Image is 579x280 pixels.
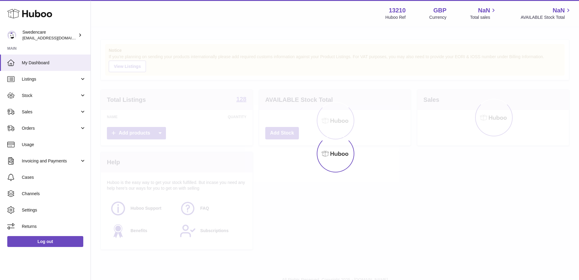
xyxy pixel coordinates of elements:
span: Stock [22,93,80,98]
a: Log out [7,236,83,247]
img: gemma.horsfield@swedencare.co.uk [7,31,16,40]
span: Returns [22,224,86,229]
span: AVAILABLE Stock Total [521,15,572,20]
span: Total sales [470,15,497,20]
a: NaN Total sales [470,6,497,20]
span: Channels [22,191,86,197]
span: Sales [22,109,80,115]
span: Invoicing and Payments [22,158,80,164]
span: [EMAIL_ADDRESS][DOMAIN_NAME] [22,35,89,40]
span: My Dashboard [22,60,86,66]
span: Orders [22,125,80,131]
strong: 13210 [389,6,406,15]
span: Listings [22,76,80,82]
strong: GBP [433,6,446,15]
div: Currency [429,15,447,20]
div: Huboo Ref [385,15,406,20]
div: Swedencare [22,29,77,41]
a: NaN AVAILABLE Stock Total [521,6,572,20]
span: Usage [22,142,86,148]
span: NaN [553,6,565,15]
span: Cases [22,175,86,180]
span: Settings [22,207,86,213]
span: NaN [478,6,490,15]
